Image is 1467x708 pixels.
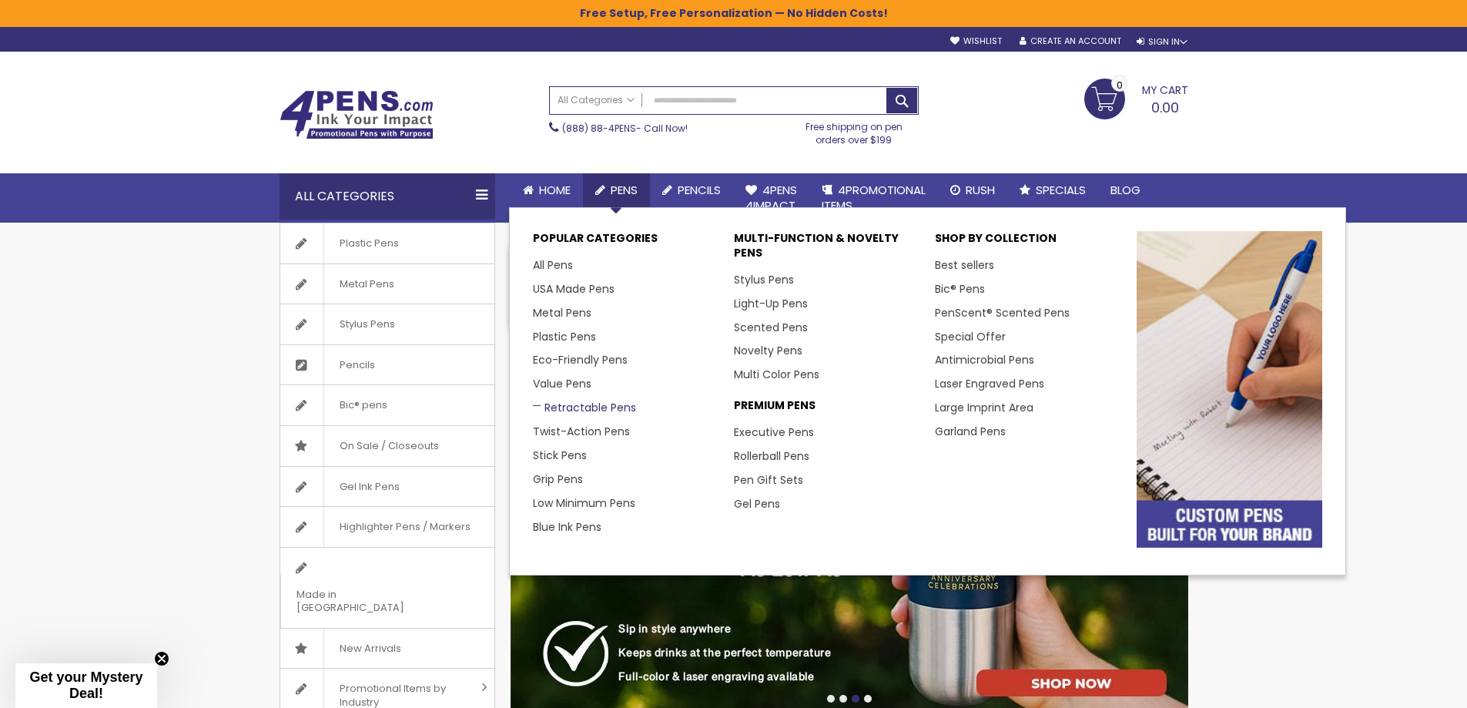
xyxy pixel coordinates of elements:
[935,281,985,297] a: Bic® Pens
[809,173,938,223] a: 4PROMOTIONALITEMS
[280,173,495,220] div: All Categories
[734,272,794,287] a: Stylus Pens
[611,182,638,198] span: Pens
[154,651,169,666] button: Close teaser
[935,305,1070,320] a: PenScent® Scented Pens
[280,629,494,669] a: New Arrivals
[1117,78,1123,92] span: 0
[533,305,591,320] a: Metal Pens
[734,496,780,512] a: Gel Pens
[935,352,1034,367] a: Antimicrobial Pens
[280,575,456,628] span: Made in [GEOGRAPHIC_DATA]
[280,467,494,507] a: Gel Ink Pens
[539,182,571,198] span: Home
[935,329,1006,344] a: Special Offer
[678,182,721,198] span: Pencils
[935,257,994,273] a: Best sellers
[935,400,1033,415] a: Large Imprint Area
[562,122,688,135] span: - Call Now!
[280,304,494,344] a: Stylus Pens
[734,398,919,421] p: Premium Pens
[734,367,819,382] a: Multi Color Pens
[323,223,414,263] span: Plastic Pens
[550,87,642,112] a: All Categories
[734,231,919,268] p: Multi-Function & Novelty Pens
[511,173,583,207] a: Home
[938,173,1007,207] a: Rush
[935,424,1006,439] a: Garland Pens
[734,320,808,335] a: Scented Pens
[323,304,410,344] span: Stylus Pens
[323,467,415,507] span: Gel Ink Pens
[533,519,601,535] a: Blue Ink Pens
[533,424,630,439] a: Twist-Action Pens
[734,296,808,311] a: Light-Up Pens
[1137,36,1187,48] div: Sign In
[533,352,628,367] a: Eco-Friendly Pens
[533,329,596,344] a: Plastic Pens
[935,231,1120,253] p: Shop By Collection
[650,173,733,207] a: Pencils
[1151,98,1179,117] span: 0.00
[323,264,410,304] span: Metal Pens
[734,343,802,358] a: Novelty Pens
[1084,79,1188,117] a: 0.00 0
[533,376,591,391] a: Value Pens
[950,35,1002,47] a: Wishlist
[15,663,157,708] div: Get your Mystery Deal!Close teaser
[1098,173,1153,207] a: Blog
[558,94,635,106] span: All Categories
[280,223,494,263] a: Plastic Pens
[734,424,814,440] a: Executive Pens
[935,376,1044,391] a: Laser Engraved Pens
[533,495,635,511] a: Low Minimum Pens
[280,345,494,385] a: Pencils
[583,173,650,207] a: Pens
[323,629,417,669] span: New Arrivals
[533,231,718,253] p: Popular Categories
[966,182,995,198] span: Rush
[822,182,926,213] span: 4PROMOTIONAL ITEMS
[280,385,494,425] a: Bic® pens
[745,182,797,213] span: 4Pens 4impact
[323,345,390,385] span: Pencils
[533,400,636,415] a: Retractable Pens
[280,548,494,628] a: Made in [GEOGRAPHIC_DATA]
[280,264,494,304] a: Metal Pens
[323,426,454,466] span: On Sale / Closeouts
[562,122,636,135] a: (888) 88-4PENS
[734,472,803,488] a: Pen Gift Sets
[533,257,573,273] a: All Pens
[280,426,494,466] a: On Sale / Closeouts
[733,173,809,223] a: 4Pens4impact
[280,90,434,139] img: 4Pens Custom Pens and Promotional Products
[323,385,403,425] span: Bic® pens
[533,471,583,487] a: Grip Pens
[533,448,587,463] a: Stick Pens
[280,507,494,547] a: Highlighter Pens / Markers
[734,448,809,464] a: Rollerball Pens
[1036,182,1086,198] span: Specials
[1110,182,1140,198] span: Blog
[1020,35,1121,47] a: Create an Account
[789,115,919,146] div: Free shipping on pen orders over $199
[29,669,142,701] span: Get your Mystery Deal!
[1007,173,1098,207] a: Specials
[533,281,615,297] a: USA Made Pens
[323,507,486,547] span: Highlighter Pens / Markers
[1137,231,1322,548] img: custom-pens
